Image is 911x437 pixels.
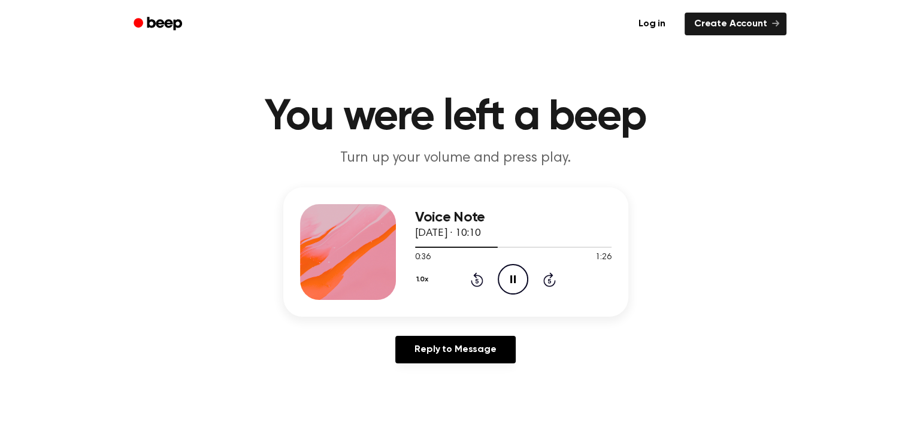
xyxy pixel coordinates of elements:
h1: You were left a beep [149,96,762,139]
h3: Voice Note [415,210,612,226]
a: Create Account [685,13,786,35]
a: Log in [626,10,677,38]
p: Turn up your volume and press play. [226,148,686,168]
a: Reply to Message [395,336,515,363]
span: [DATE] · 10:10 [415,228,481,239]
button: 1.0x [415,269,433,290]
span: 1:26 [595,251,611,264]
span: 0:36 [415,251,431,264]
a: Beep [125,13,193,36]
